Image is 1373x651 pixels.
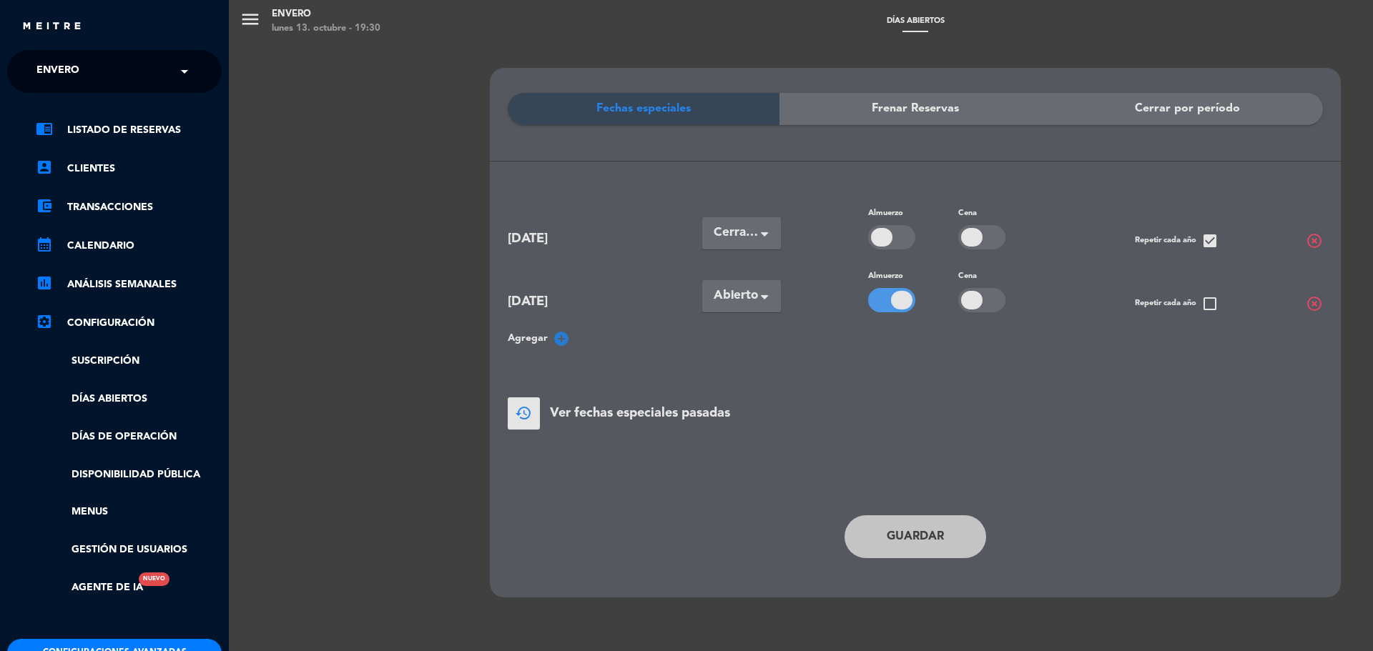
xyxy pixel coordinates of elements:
[36,353,222,369] a: Suscripción
[36,314,222,332] a: Configuración
[21,21,82,32] img: MEITRE
[36,236,53,253] i: calendar_month
[36,391,222,407] a: Días abiertos
[36,580,143,596] a: Agente de IANuevo
[36,467,222,483] a: Disponibilidad pública
[36,199,222,216] a: account_balance_walletTransacciones
[36,542,222,558] a: Gestión de usuarios
[36,160,222,177] a: account_boxClientes
[36,504,222,520] a: Menus
[139,572,169,586] div: Nuevo
[36,429,222,445] a: Días de Operación
[36,276,222,293] a: assessmentANÁLISIS SEMANALES
[36,56,79,86] span: Envero
[36,121,222,139] a: chrome_reader_modeListado de Reservas
[36,274,53,292] i: assessment
[36,159,53,176] i: account_box
[36,197,53,214] i: account_balance_wallet
[36,237,222,254] a: calendar_monthCalendario
[36,313,53,330] i: settings_applications
[36,120,53,137] i: chrome_reader_mode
